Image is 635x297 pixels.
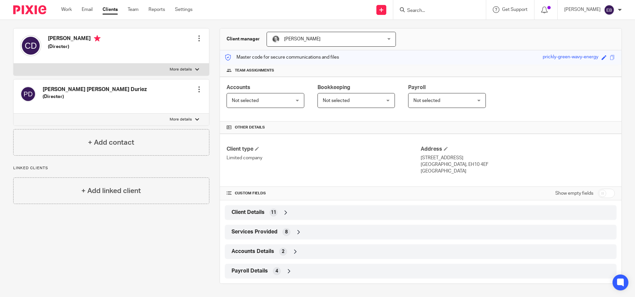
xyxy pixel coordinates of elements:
span: 4 [275,268,278,274]
p: [STREET_ADDRESS] [421,155,615,161]
p: More details [170,117,192,122]
p: [PERSON_NAME] [564,6,601,13]
h4: [PERSON_NAME] [48,35,101,43]
p: [GEOGRAPHIC_DATA], EH10 4EF [421,161,615,168]
h4: Client type [227,146,421,153]
h4: CUSTOM FIELDS [227,191,421,196]
h4: [PERSON_NAME] [PERSON_NAME] Duriez [43,86,147,93]
h4: Address [421,146,615,153]
span: Get Support [502,7,528,12]
span: Team assignments [235,68,274,73]
a: Settings [175,6,192,13]
div: prickly-green-wavy-energy [543,54,598,61]
span: Payroll [408,85,426,90]
h5: (Director) [43,93,147,100]
input: Search [406,8,466,14]
label: Show empty fields [555,190,593,197]
p: [GEOGRAPHIC_DATA] [421,168,615,174]
i: Primary [94,35,101,42]
span: 11 [271,209,276,216]
a: Email [82,6,93,13]
span: 2 [282,248,284,255]
p: Master code for secure communications and files [225,54,339,61]
img: svg%3E [20,86,36,102]
a: Team [128,6,139,13]
span: 8 [285,229,288,235]
h4: + Add contact [88,137,134,148]
span: Services Provided [232,228,277,235]
span: Accounts [227,85,250,90]
p: Limited company [227,155,421,161]
img: Pixie [13,5,46,14]
p: Linked clients [13,166,209,171]
a: Work [61,6,72,13]
h5: (Director) [48,43,101,50]
span: [PERSON_NAME] [284,37,320,41]
span: Client Details [232,209,265,216]
span: Not selected [232,98,259,103]
h3: Client manager [227,36,260,42]
img: svg%3E [604,5,614,15]
span: Accounts Details [232,248,274,255]
span: Not selected [323,98,350,103]
a: Reports [148,6,165,13]
span: Other details [235,125,265,130]
h4: + Add linked client [81,186,141,196]
a: Clients [103,6,118,13]
span: Not selected [413,98,440,103]
img: Rod%202%20Small.jpg [272,35,280,43]
img: svg%3E [20,35,41,56]
span: Payroll Details [232,268,268,274]
span: Bookkeeping [317,85,350,90]
p: More details [170,67,192,72]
